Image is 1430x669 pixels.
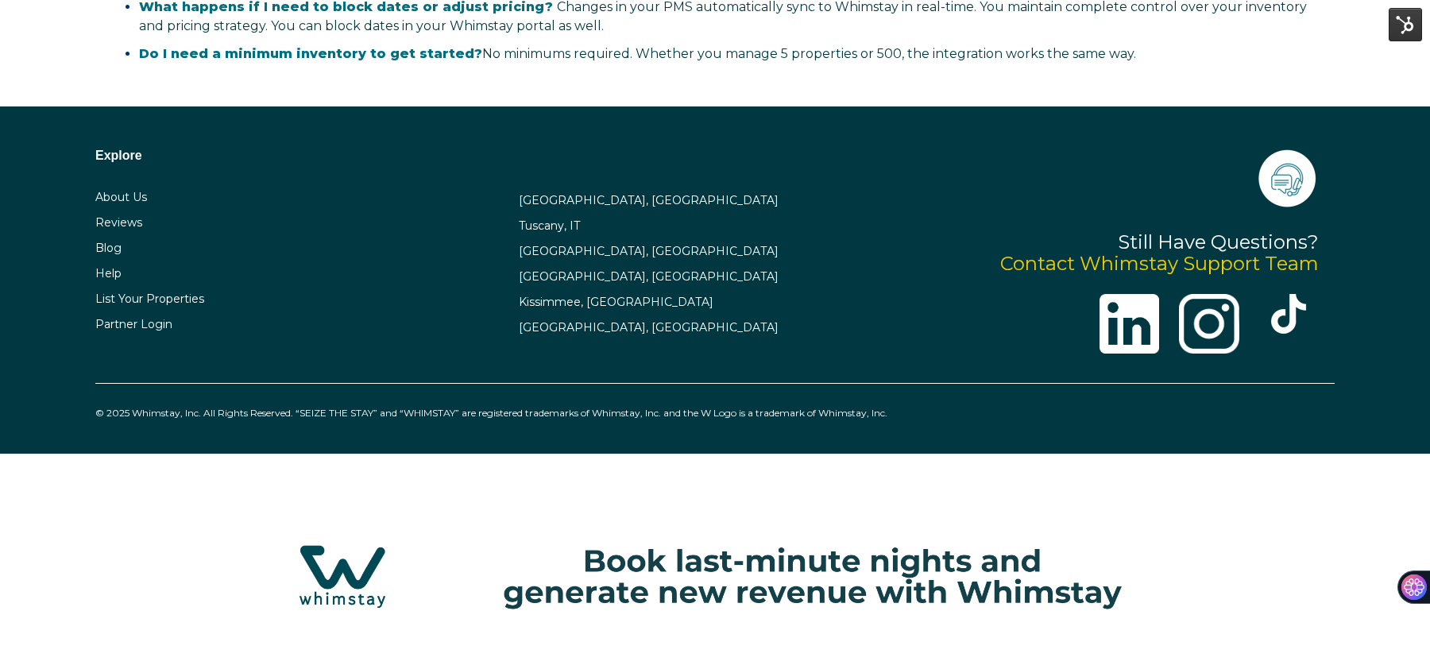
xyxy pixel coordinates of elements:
a: Partner Login [95,317,172,331]
a: Reviews [95,215,142,230]
img: linkedin-logo [1100,294,1159,354]
a: About Us [95,190,147,204]
span: No minimums required. Whether you manage 5 properties or 500, the integration works the same way. [139,46,1136,61]
img: HubSpot Tools Menu Toggle [1389,8,1422,41]
span: Explore [95,149,142,162]
a: Help [95,266,122,280]
img: icons-21 [1255,146,1319,210]
a: [GEOGRAPHIC_DATA], [GEOGRAPHIC_DATA] [519,244,779,258]
a: Blog [95,241,122,255]
a: [GEOGRAPHIC_DATA], [GEOGRAPHIC_DATA] [519,269,779,284]
a: List Your Properties [95,292,204,306]
a: [GEOGRAPHIC_DATA], [GEOGRAPHIC_DATA] [519,320,779,334]
img: Hubspot header for SSOB (4) [230,525,1200,628]
a: [GEOGRAPHIC_DATA], [GEOGRAPHIC_DATA] [519,193,779,207]
img: instagram [1179,294,1239,354]
span: © 2025 Whimstay, Inc. All Rights Reserved. “SEIZE THE STAY” and “WHIMSTAY” are registered tradema... [95,407,887,419]
img: tik-tok [1269,294,1308,334]
a: Contact Whimstay Support Team [1000,252,1319,275]
strong: Do I need a minimum inventory to get started? [139,46,482,61]
a: Kissimmee, [GEOGRAPHIC_DATA] [519,295,713,309]
a: Tuscany, IT [519,218,580,233]
span: Still Have Questions? [1118,230,1319,253]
